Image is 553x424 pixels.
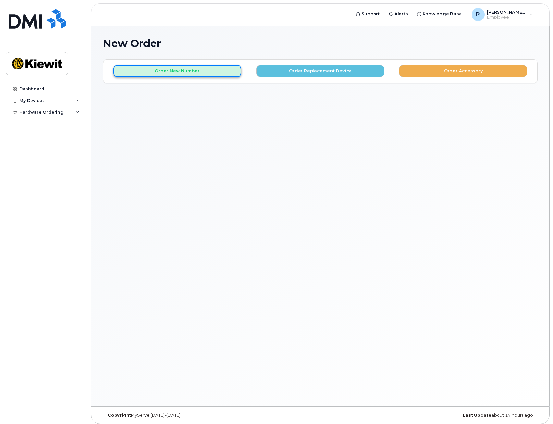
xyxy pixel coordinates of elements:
[103,413,248,418] div: MyServe [DATE]–[DATE]
[399,65,527,77] button: Order Accessory
[393,413,538,418] div: about 17 hours ago
[463,413,491,418] strong: Last Update
[108,413,131,418] strong: Copyright
[256,65,385,77] button: Order Replacement Device
[103,38,538,49] h1: New Order
[525,396,548,419] iframe: Messenger Launcher
[113,65,241,77] button: Order New Number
